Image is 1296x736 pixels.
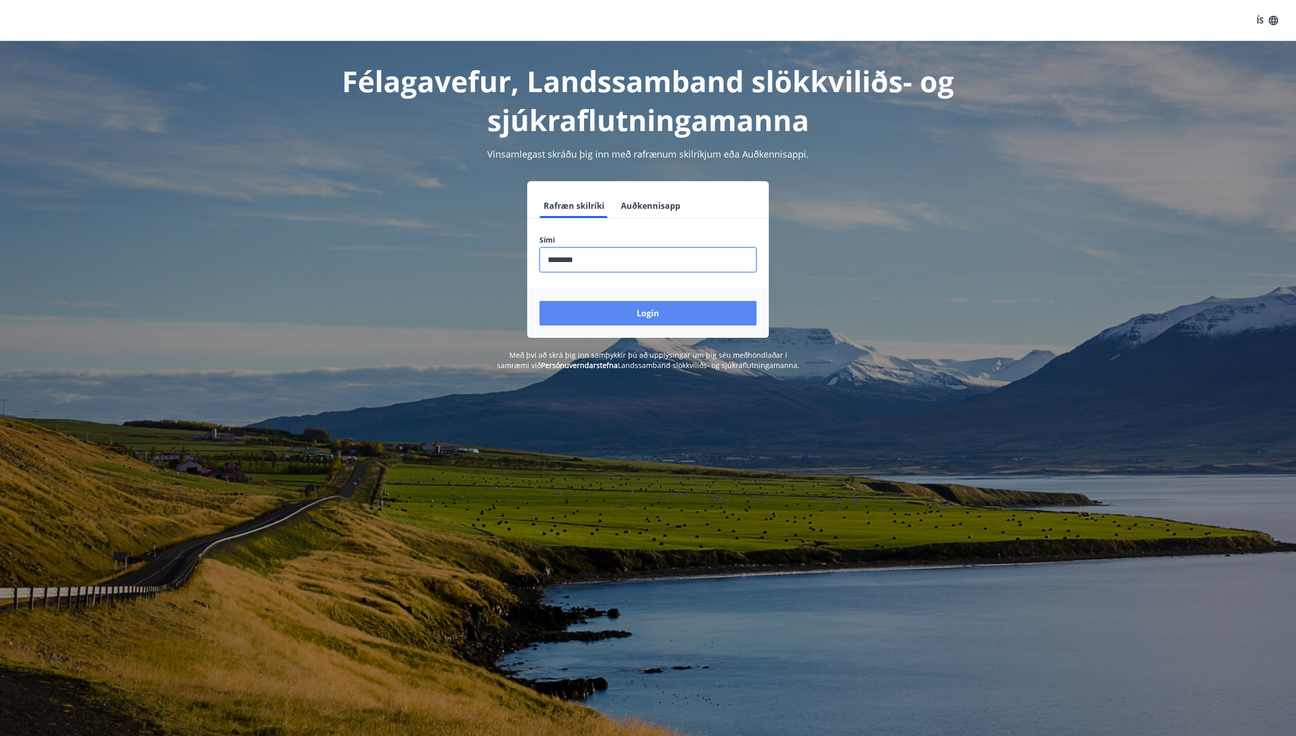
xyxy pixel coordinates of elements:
span: Með því að skrá þig inn samþykkir þú að upplýsingar um þig séu meðhöndlaðar í samræmi við Landssa... [497,350,800,370]
span: Vinsamlegast skráðu þig inn með rafrænum skilríkjum eða Auðkennisappi. [487,148,809,160]
a: Persónuverndarstefna [541,360,618,370]
button: Login [539,301,757,326]
button: ÍS [1251,11,1284,30]
label: Sími [539,235,757,245]
button: Auðkennisapp [617,193,684,218]
h1: Félagavefur, Landssamband slökkviliðs- og sjúkraflutningamanna [292,61,1004,139]
button: Rafræn skilríki [539,193,609,218]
